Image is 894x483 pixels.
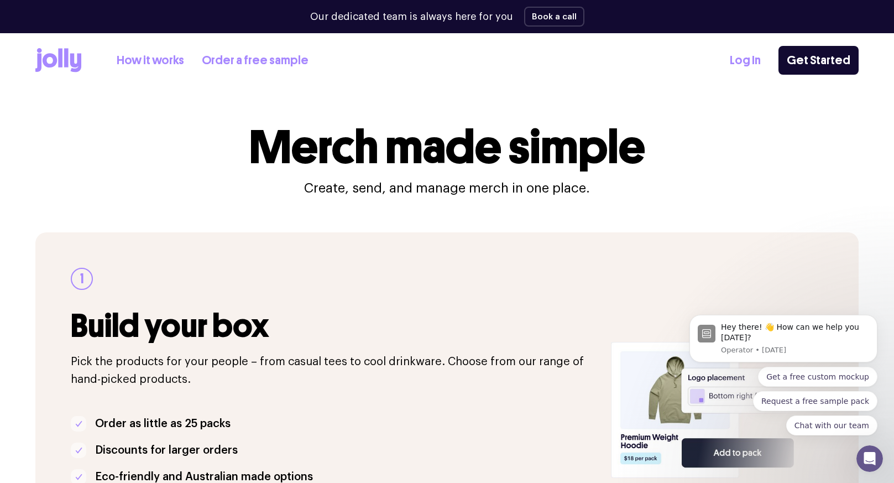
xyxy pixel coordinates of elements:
p: Our dedicated team is always here for you [310,9,513,24]
p: Pick the products for your people – from casual tees to cool drinkware. Choose from our range of ... [71,353,598,388]
p: Discounts for larger orders [95,442,238,459]
iframe: Intercom notifications message [673,230,894,453]
iframe: Intercom live chat [856,445,883,472]
p: Create, send, and manage merch in one place. [304,179,590,197]
a: Get Started [778,46,859,75]
a: Order a free sample [202,51,309,70]
p: Order as little as 25 packs [95,415,231,433]
h3: Build your box [71,308,598,344]
div: 1 [71,268,93,290]
a: Log In [730,51,761,70]
a: How it works [117,51,184,70]
h1: Merch made simple [249,124,645,170]
button: Book a call [524,7,584,27]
